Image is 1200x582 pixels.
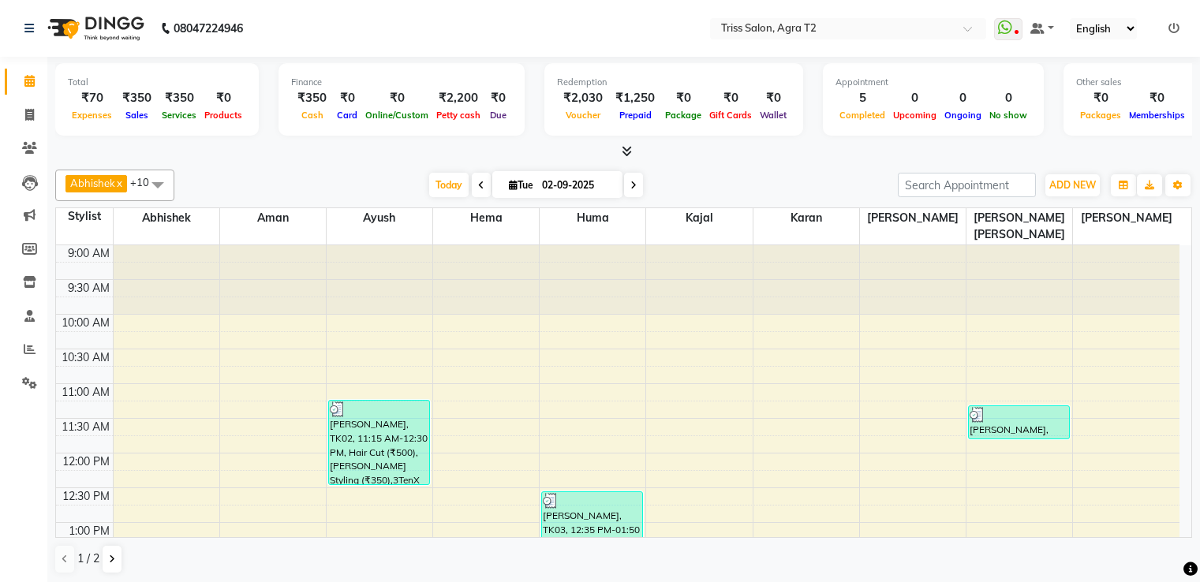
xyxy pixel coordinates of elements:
[174,6,243,50] b: 08047224946
[291,89,333,107] div: ₹350
[115,177,122,189] a: x
[65,245,113,262] div: 9:00 AM
[130,176,161,188] span: +10
[77,550,99,567] span: 1 / 2
[59,453,113,470] div: 12:00 PM
[65,523,113,539] div: 1:00 PM
[58,384,113,401] div: 11:00 AM
[121,110,152,121] span: Sales
[609,89,661,107] div: ₹1,250
[940,89,985,107] div: 0
[327,208,432,228] span: Ayush
[116,89,158,107] div: ₹350
[114,208,219,228] span: Abhishek
[1045,174,1100,196] button: ADD NEW
[158,89,200,107] div: ₹350
[65,280,113,297] div: 9:30 AM
[661,110,705,121] span: Package
[661,89,705,107] div: ₹0
[1076,110,1125,121] span: Packages
[432,110,484,121] span: Petty cash
[505,179,537,191] span: Tue
[889,89,940,107] div: 0
[836,110,889,121] span: Completed
[860,208,966,228] span: [PERSON_NAME]
[329,401,429,484] div: [PERSON_NAME], TK02, 11:15 AM-12:30 PM, Hair Cut (₹500),[PERSON_NAME] Styling (₹350),3TenX Combo ...
[333,110,361,121] span: Card
[361,89,432,107] div: ₹0
[1125,110,1189,121] span: Memberships
[59,488,113,505] div: 12:30 PM
[985,89,1031,107] div: 0
[753,208,859,228] span: Karan
[68,76,246,89] div: Total
[486,110,510,121] span: Due
[705,110,756,121] span: Gift Cards
[433,208,539,228] span: Hema
[705,89,756,107] div: ₹0
[70,177,115,189] span: Abhishek
[756,110,791,121] span: Wallet
[646,208,752,228] span: Kajal
[200,89,246,107] div: ₹0
[966,208,1072,244] span: [PERSON_NAME] [PERSON_NAME]
[1076,89,1125,107] div: ₹0
[68,89,116,107] div: ₹70
[1073,208,1179,228] span: [PERSON_NAME]
[537,173,616,197] input: 2025-09-02
[615,110,656,121] span: Prepaid
[56,208,113,225] div: Stylist
[557,89,609,107] div: ₹2,030
[58,419,113,435] div: 11:30 AM
[969,406,1069,438] div: [PERSON_NAME], TK01, 11:20 AM-11:50 AM, [PERSON_NAME] Styling (₹350)
[898,173,1036,197] input: Search Appointment
[333,89,361,107] div: ₹0
[291,76,512,89] div: Finance
[432,89,484,107] div: ₹2,200
[220,208,326,228] span: Aman
[484,89,512,107] div: ₹0
[940,110,985,121] span: Ongoing
[756,89,791,107] div: ₹0
[297,110,327,121] span: Cash
[557,76,791,89] div: Redemption
[58,349,113,366] div: 10:30 AM
[985,110,1031,121] span: No show
[429,173,469,197] span: Today
[200,110,246,121] span: Products
[836,76,1031,89] div: Appointment
[1125,89,1189,107] div: ₹0
[361,110,432,121] span: Online/Custom
[1049,179,1096,191] span: ADD NEW
[158,110,200,121] span: Services
[542,492,642,576] div: [PERSON_NAME], TK03, 12:35 PM-01:50 PM, Threading (₹60),Underarms Wax (Premium) (₹354)
[889,110,940,121] span: Upcoming
[836,89,889,107] div: 5
[562,110,604,121] span: Voucher
[40,6,148,50] img: logo
[68,110,116,121] span: Expenses
[540,208,645,228] span: Huma
[58,315,113,331] div: 10:00 AM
